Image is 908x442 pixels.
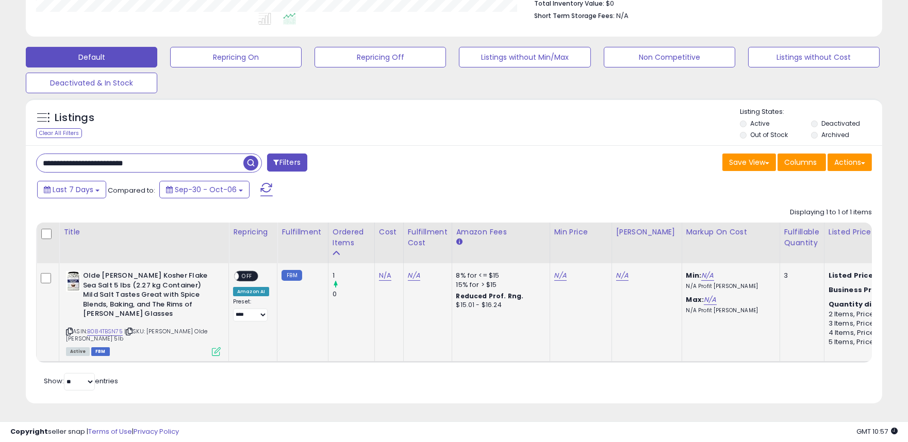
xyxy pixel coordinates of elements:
[333,271,374,280] div: 1
[83,271,208,321] b: Olde [PERSON_NAME] Kosher Flake Sea Salt 5 lbs (2.27 kg Container) Mild Salt Tastes Great with Sp...
[37,181,106,198] button: Last 7 Days
[88,427,132,436] a: Terms of Use
[750,119,769,128] label: Active
[379,270,391,281] a: N/A
[239,272,255,281] span: OFF
[616,227,678,237] div: [PERSON_NAME]
[790,208,872,217] div: Displaying 1 to 1 of 1 items
[856,427,898,436] span: 2025-10-14 10:57 GMT
[233,298,269,321] div: Preset:
[829,285,885,295] b: Business Price:
[778,154,826,171] button: Columns
[686,295,704,304] b: Max:
[456,280,542,290] div: 15% for > $15
[10,427,179,437] div: seller snap | |
[91,347,110,356] span: FBM
[828,154,872,171] button: Actions
[159,181,250,198] button: Sep-30 - Oct-06
[456,271,542,280] div: 8% for <= $15
[315,47,446,67] button: Repricing Off
[66,271,221,355] div: ASIN:
[701,270,714,281] a: N/A
[44,376,118,386] span: Show: entries
[333,290,374,299] div: 0
[233,287,269,296] div: Amazon AI
[63,227,224,237] div: Title
[170,47,302,67] button: Repricing On
[784,227,820,248] div: Fulfillable Quantity
[26,47,157,67] button: Default
[750,130,788,139] label: Out of Stock
[554,270,567,281] a: N/A
[748,47,880,67] button: Listings without Cost
[682,223,780,263] th: The percentage added to the cost of goods (COGS) that forms the calculator for Min & Max prices.
[459,47,590,67] button: Listings without Min/Max
[829,299,903,309] b: Quantity discounts
[456,227,546,237] div: Amazon Fees
[704,295,716,305] a: N/A
[722,154,776,171] button: Save View
[616,270,629,281] a: N/A
[66,271,80,292] img: 41sp3t5+sZL._SL40_.jpg
[87,327,123,336] a: B084TBSN75
[821,130,849,139] label: Archived
[267,154,307,172] button: Filters
[233,227,273,237] div: Repricing
[333,227,370,248] div: Ordered Items
[829,270,876,280] b: Listed Price:
[686,307,772,314] p: N/A Profit [PERSON_NAME]
[686,283,772,290] p: N/A Profit [PERSON_NAME]
[379,227,399,237] div: Cost
[821,119,860,128] label: Deactivated
[408,227,448,248] div: Fulfillment Cost
[108,185,155,195] span: Compared to:
[175,184,237,195] span: Sep-30 - Oct-06
[55,111,94,125] h5: Listings
[456,237,463,247] small: Amazon Fees.
[66,347,90,356] span: All listings currently available for purchase on Amazon
[740,107,882,117] p: Listing States:
[686,227,775,237] div: Markup on Cost
[784,157,817,167] span: Columns
[604,47,735,67] button: Non Competitive
[686,270,702,280] b: Min:
[66,327,207,343] span: | SKU: [PERSON_NAME] Olde [PERSON_NAME] 5lb
[534,11,615,20] b: Short Term Storage Fees:
[456,292,524,300] b: Reduced Prof. Rng.
[26,73,157,93] button: Deactivated & In Stock
[784,271,816,280] div: 3
[134,427,179,436] a: Privacy Policy
[408,270,420,281] a: N/A
[616,11,629,21] span: N/A
[554,227,607,237] div: Min Price
[36,128,82,138] div: Clear All Filters
[53,184,93,195] span: Last 7 Days
[282,227,323,237] div: Fulfillment
[282,270,302,281] small: FBM
[10,427,48,436] strong: Copyright
[456,301,542,310] div: $15.01 - $16.24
